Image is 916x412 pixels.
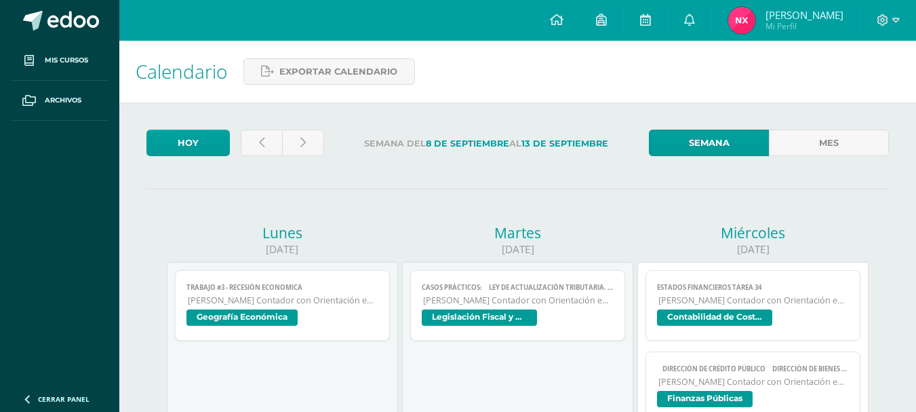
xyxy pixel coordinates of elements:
[658,295,848,306] span: [PERSON_NAME] Contador con Orientación en Computación
[657,391,753,407] span: Finanzas Públicas
[186,310,298,326] span: Geografía Económica
[423,295,613,306] span: [PERSON_NAME] Contador con Orientación en Computación
[765,20,843,32] span: Mi Perfil
[422,283,613,292] span: Casos prácticos:  Ley de actualización tributaria.  Ley del IVA.
[243,58,415,85] a: Exportar calendario
[279,59,397,84] span: Exportar calendario
[765,8,843,22] span: [PERSON_NAME]
[188,295,378,306] span: [PERSON_NAME] Contador con Orientación en Computación
[521,138,608,149] strong: 13 de Septiembre
[728,7,755,34] img: c19c4068141e8cbf06dc7f04dc57d6c3.png
[11,41,108,81] a: Mis cursos
[45,95,81,106] span: Archivos
[657,310,772,326] span: Contabilidad de Costos
[38,394,89,404] span: Cerrar panel
[657,283,848,292] span: Estados Financieros Tarea 34
[175,270,389,341] a: TRABAJO #3 - RECESIÓN ECONOMICA[PERSON_NAME] Contador con Orientación en ComputaciónGeografía Eco...
[426,138,509,149] strong: 8 de Septiembre
[645,270,860,341] a: Estados Financieros Tarea 34[PERSON_NAME] Contador con Orientación en ComputaciónContabilidad de ...
[410,270,624,341] a: Casos prácticos:  Ley de actualización tributaria.  Ley del IVA.[PERSON_NAME] Contador con Orie...
[649,130,769,156] a: Semana
[146,130,230,156] a: Hoy
[186,283,378,292] span: TRABAJO #3 - RECESIÓN ECONOMICA
[402,223,633,242] div: Martes
[658,376,848,388] span: [PERSON_NAME] Contador con Orientación en Computación
[45,55,88,66] span: Mis cursos
[167,242,398,257] div: [DATE]
[11,81,108,121] a: Archivos
[167,223,398,242] div: Lunes
[422,310,537,326] span: Legislación Fiscal y Aduanal
[402,242,633,257] div: [DATE]
[136,58,227,84] span: Calendario
[657,364,848,373] span:  Dirección de crédito público  Dirección de bienes del Estado.  Dirección de adquisiciones del...
[637,242,869,257] div: [DATE]
[637,223,869,242] div: Miércoles
[335,130,638,157] label: Semana del al
[769,130,889,156] a: Mes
